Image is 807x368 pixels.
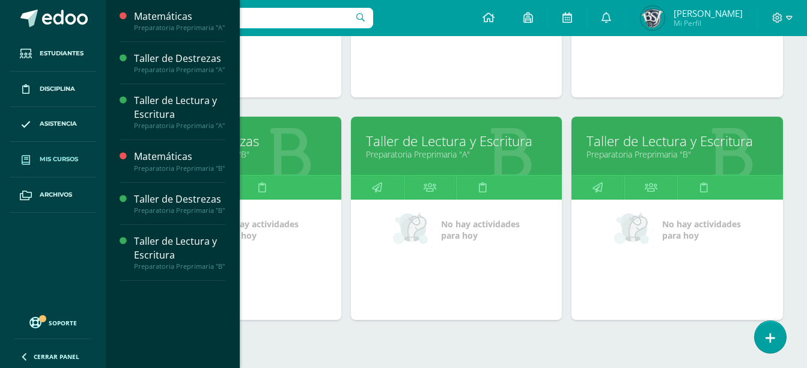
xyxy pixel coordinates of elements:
[134,235,225,271] a: Taller de Lectura y EscrituraPreparatoria Preprimaria "B"
[366,132,547,150] a: Taller de Lectura y Escritura
[134,10,225,32] a: MatemáticasPreparatoria Preprimaria "A"
[10,107,96,143] a: Asistencia
[134,121,225,130] div: Preparatoria Preprimaria "A"
[134,66,225,74] div: Preparatoria Preprimaria "A"
[614,212,654,248] img: no_activities_small.png
[10,142,96,177] a: Mis cursos
[641,6,665,30] img: 9b5f0be0843dd82ac0af1834b396308f.png
[134,52,225,66] div: Taller de Destrezas
[40,119,77,129] span: Asistencia
[662,218,741,241] span: No hay actividades para hoy
[40,49,84,58] span: Estudiantes
[10,36,96,72] a: Estudiantes
[40,84,75,94] span: Disciplina
[134,262,225,271] div: Preparatoria Preprimaria "B"
[114,8,373,28] input: Busca un usuario...
[134,10,225,23] div: Matemáticas
[586,132,768,150] a: Taller de Lectura y Escritura
[441,218,520,241] span: No hay actividades para hoy
[393,212,433,248] img: no_activities_small.png
[14,314,91,330] a: Soporte
[220,218,299,241] span: No hay actividades para hoy
[366,149,547,160] a: Preparatoria Preprimaria "A"
[134,206,225,215] div: Preparatoria Preprimaria "B"
[134,94,225,121] div: Taller de Lectura y Escritura
[134,150,225,164] div: Matemáticas
[586,149,768,160] a: Preparatoria Preprimaria "B"
[10,177,96,213] a: Archivos
[34,352,79,361] span: Cerrar panel
[40,190,72,200] span: Archivos
[134,23,225,32] div: Preparatoria Preprimaria "A"
[134,235,225,262] div: Taller de Lectura y Escritura
[40,155,78,164] span: Mis cursos
[674,7,743,19] span: [PERSON_NAME]
[134,164,225,173] div: Preparatoria Preprimaria "B"
[674,18,743,28] span: Mi Perfil
[10,72,96,107] a: Disciplina
[49,319,77,327] span: Soporte
[134,150,225,172] a: MatemáticasPreparatoria Preprimaria "B"
[134,94,225,130] a: Taller de Lectura y EscrituraPreparatoria Preprimaria "A"
[134,52,225,74] a: Taller de DestrezasPreparatoria Preprimaria "A"
[134,192,225,215] a: Taller de DestrezasPreparatoria Preprimaria "B"
[134,192,225,206] div: Taller de Destrezas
